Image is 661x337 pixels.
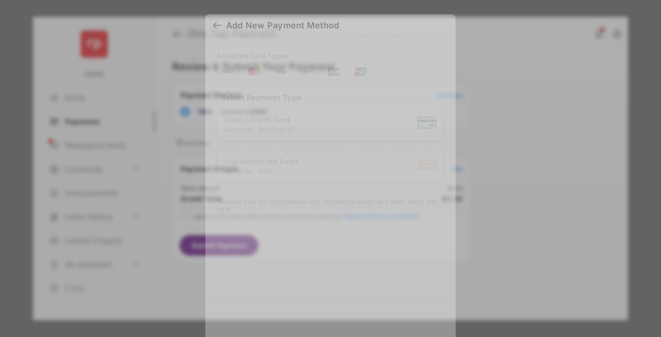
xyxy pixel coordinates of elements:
[225,167,298,174] div: Service fee - $1.95
[225,126,294,132] div: Service fee - $6.95 / $0.03
[226,20,339,31] div: Add New Payment Method
[217,93,444,102] h4: Select Payment Type
[225,115,294,124] span: Debit / Credit Card
[225,156,298,165] span: Pre-Authorized Debit
[217,198,444,215] div: * Service Fee for international and commercial credit and debit cards may vary.
[217,52,291,60] span: Accepted Card Types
